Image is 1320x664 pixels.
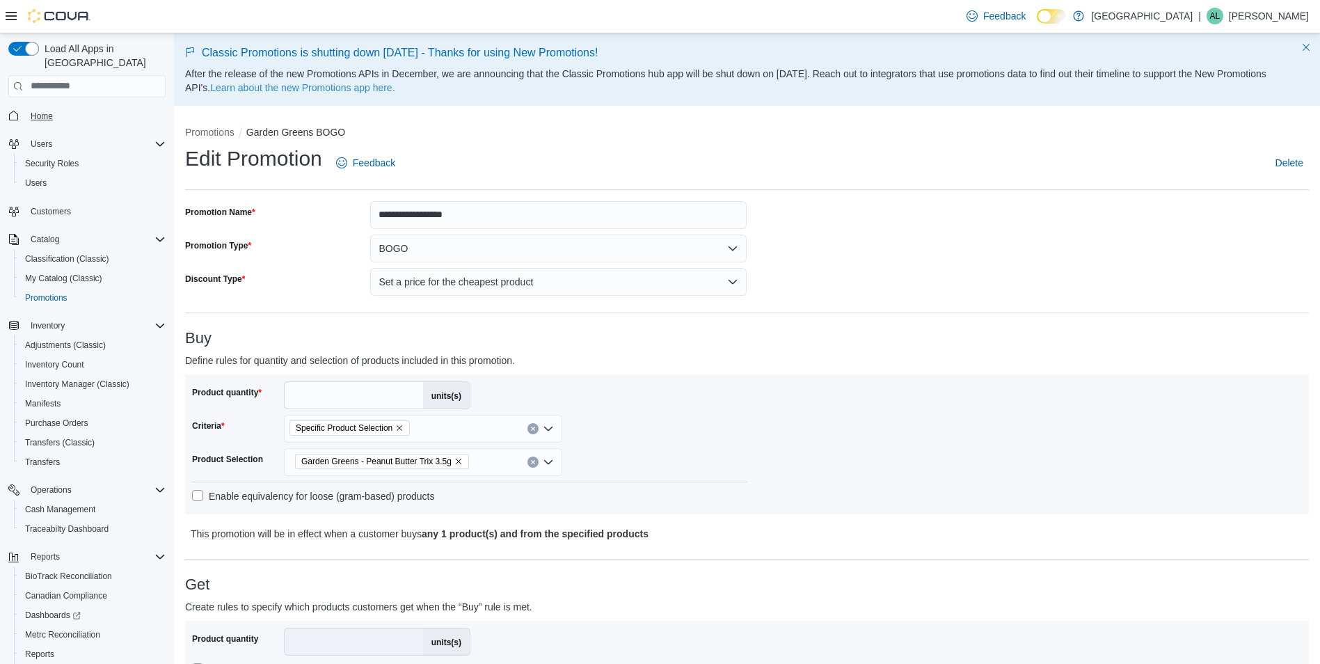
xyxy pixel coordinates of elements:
span: Dashboards [19,607,166,624]
button: Users [3,134,171,154]
span: Users [25,177,47,189]
span: Metrc Reconciliation [25,629,100,640]
a: Inventory Count [19,356,90,373]
button: Remove Specific Product Selection from selection in this group [395,424,404,432]
button: Catalog [25,231,65,248]
a: Metrc Reconciliation [19,626,106,643]
span: Specific Product Selection [296,421,392,435]
button: Security Roles [14,154,171,173]
span: Traceabilty Dashboard [25,523,109,535]
p: After the release of the new Promotions APIs in December, we are announcing that the Classic Prom... [185,67,1309,95]
button: Classification (Classic) [14,249,171,269]
a: Transfers [19,454,65,471]
button: Garden Greens BOGO [246,127,345,138]
p: Define rules for quantity and selection of products included in this promotion. [185,352,1028,369]
span: Promotions [19,290,166,306]
span: Customers [31,206,71,217]
a: Canadian Compliance [19,587,113,604]
a: Reports [19,646,60,663]
span: Inventory [31,320,65,331]
button: Customers [3,201,171,221]
button: Clear input [527,423,539,434]
input: Dark Mode [1037,9,1066,24]
button: Inventory [3,316,171,335]
span: Inventory [25,317,166,334]
span: BioTrack Reconciliation [25,571,112,582]
button: My Catalog (Classic) [14,269,171,288]
button: Canadian Compliance [14,586,171,606]
span: Garden Greens - Peanut Butter Trix 3.5g [295,454,469,469]
button: Manifests [14,394,171,413]
a: Dashboards [14,606,171,625]
span: Transfers [25,457,60,468]
button: Transfers (Classic) [14,433,171,452]
span: Home [31,111,53,122]
button: Delete [1270,149,1309,177]
button: Inventory Count [14,355,171,374]
h3: Buy [185,330,1309,347]
button: Inventory [25,317,70,334]
span: Feedback [353,156,395,170]
button: Dismiss this callout [1298,39,1314,56]
span: Feedback [983,9,1026,23]
button: Users [25,136,58,152]
span: My Catalog (Classic) [25,273,102,284]
p: Create rules to specify which products customers get when the “Buy” rule is met. [185,599,1028,615]
span: Catalog [25,231,166,248]
a: My Catalog (Classic) [19,270,108,287]
button: BioTrack Reconciliation [14,567,171,586]
span: Reports [31,551,60,562]
button: Operations [25,482,77,498]
span: Catalog [31,234,59,245]
span: Promotions [25,292,67,303]
label: Product quantity [192,633,258,645]
div: Ashley Lehman-Preine [1207,8,1223,24]
a: Classification (Classic) [19,251,115,267]
span: Inventory Manager (Classic) [25,379,129,390]
span: Classification (Classic) [19,251,166,267]
span: Inventory Manager (Classic) [19,376,166,393]
span: Adjustments (Classic) [19,337,166,354]
span: My Catalog (Classic) [19,270,166,287]
button: Inventory Manager (Classic) [14,374,171,394]
a: Customers [25,203,77,220]
button: Users [14,173,171,193]
span: Reports [25,548,166,565]
button: Metrc Reconciliation [14,625,171,645]
span: Inventory Count [19,356,166,373]
span: Metrc Reconciliation [19,626,166,643]
h1: Edit Promotion [185,145,322,173]
span: Operations [31,484,72,496]
label: Discount Type [185,274,245,285]
button: Operations [3,480,171,500]
a: Manifests [19,395,66,412]
a: Cash Management [19,501,101,518]
span: Classification (Classic) [25,253,109,264]
span: Security Roles [19,155,166,172]
span: Specific Product Selection [289,420,410,436]
span: Users [31,139,52,150]
label: Criteria [192,420,225,432]
p: [GEOGRAPHIC_DATA] [1091,8,1193,24]
span: Inventory Count [25,359,84,370]
button: Set a price for the cheapest product [370,268,747,296]
label: units(s) [423,629,470,655]
span: Traceabilty Dashboard [19,521,166,537]
button: Open list of options [543,423,554,434]
label: units(s) [423,382,470,409]
span: Reports [25,649,54,660]
span: Purchase Orders [19,415,166,432]
button: Purchase Orders [14,413,171,433]
span: Users [19,175,166,191]
a: Adjustments (Classic) [19,337,111,354]
span: Canadian Compliance [19,587,166,604]
span: Dashboards [25,610,81,621]
a: Home [25,108,58,125]
a: Promotions [19,290,73,306]
a: Inventory Manager (Classic) [19,376,135,393]
button: Reports [3,547,171,567]
a: Feedback [331,149,401,177]
label: Promotion Type [185,240,251,251]
span: Customers [25,203,166,220]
